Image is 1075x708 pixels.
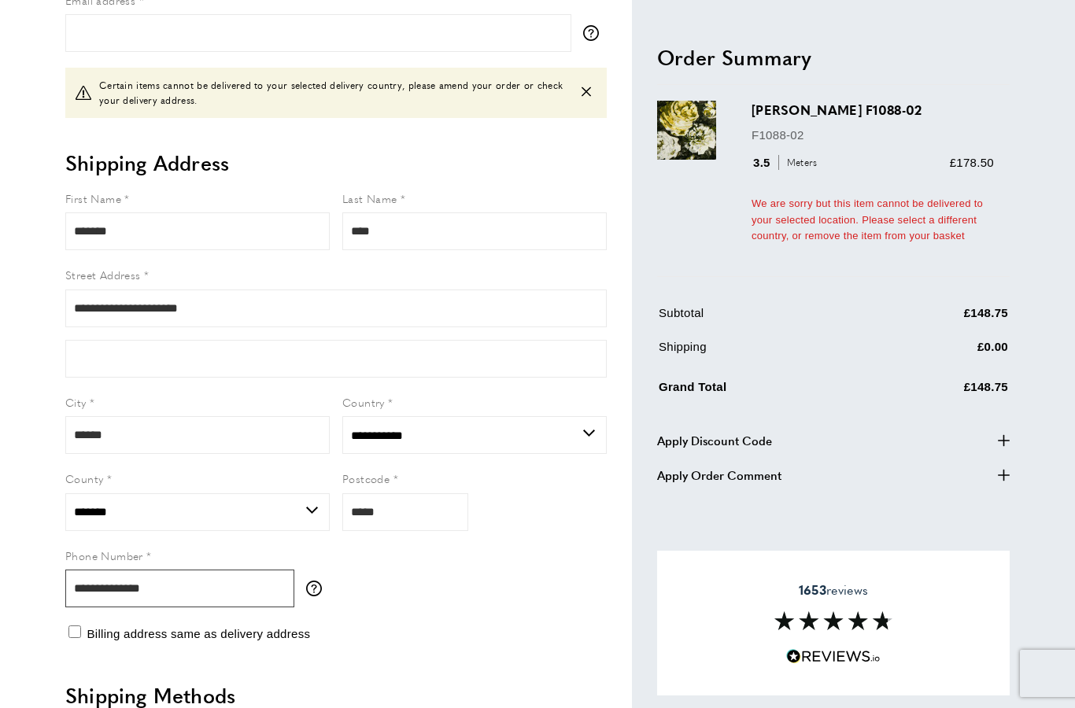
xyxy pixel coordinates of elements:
[87,627,310,640] span: Billing address same as delivery address
[778,155,822,170] span: Meters
[871,337,1009,368] td: £0.00
[752,195,994,244] div: We are sorry but this item cannot be delivered to your selected location. Please select a differe...
[659,337,870,368] td: Shipping
[871,374,1009,408] td: £148.75
[68,625,81,638] input: Billing address same as delivery address
[342,394,385,410] span: Country
[657,431,772,450] span: Apply Discount Code
[65,190,121,206] span: First Name
[65,548,143,563] span: Phone Number
[99,78,567,108] span: Certain items cannot be delivered to your selected delivery country, please amend your order or c...
[799,582,868,598] span: reviews
[65,267,141,282] span: Street Address
[65,394,87,410] span: City
[65,149,607,177] h2: Shipping Address
[659,374,870,408] td: Grand Total
[65,470,103,486] span: County
[306,581,330,596] button: More information
[657,42,1010,71] h2: Order Summary
[752,101,994,119] h3: [PERSON_NAME] F1088-02
[657,101,716,160] img: Floretta F1088-02
[786,649,881,664] img: Reviews.io 5 stars
[752,153,823,171] div: 3.5
[583,25,607,41] button: More information
[342,190,397,206] span: Last Name
[752,125,994,144] p: F1088-02
[950,155,994,168] span: £178.50
[774,611,892,630] img: Reviews section
[659,304,870,334] td: Subtotal
[342,470,390,486] span: Postcode
[871,304,1009,334] td: £148.75
[799,581,826,599] strong: 1653
[657,466,781,485] span: Apply Order Comment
